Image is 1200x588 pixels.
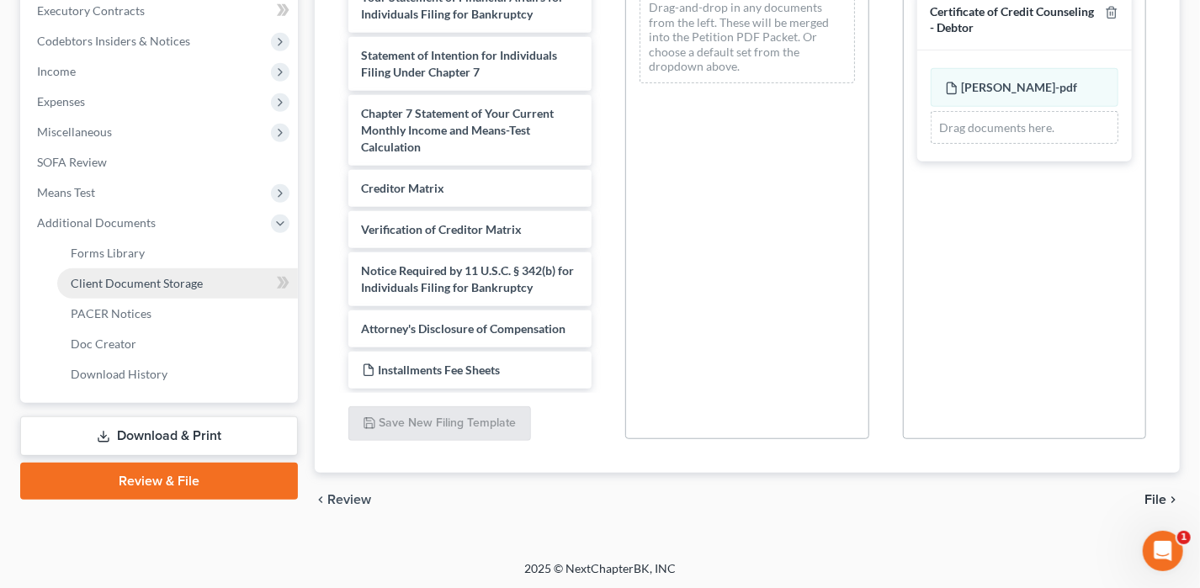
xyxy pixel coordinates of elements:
[931,111,1119,145] div: Drag documents here.
[37,3,145,18] span: Executory Contracts
[71,246,145,260] span: Forms Library
[362,222,523,236] span: Verification of Creditor Matrix
[37,64,76,78] span: Income
[24,147,298,177] a: SOFA Review
[931,4,1095,34] span: Certificate of Credit Counseling - Debtor
[379,363,501,377] span: Installments Fee Sheets
[37,215,156,230] span: Additional Documents
[37,94,85,109] span: Expenses
[71,336,136,351] span: Doc Creator
[362,181,445,195] span: Creditor Matrix
[57,238,298,268] a: Forms Library
[348,406,531,442] button: Save New Filing Template
[315,493,328,506] i: chevron_left
[315,493,389,506] button: chevron_left Review
[1166,493,1180,506] i: chevron_right
[1177,531,1191,544] span: 1
[362,106,555,154] span: Chapter 7 Statement of Your Current Monthly Income and Means-Test Calculation
[57,268,298,299] a: Client Document Storage
[57,299,298,329] a: PACER Notices
[328,493,372,506] span: Review
[1143,531,1183,571] iframe: Intercom live chat
[71,367,167,381] span: Download History
[57,359,298,389] a: Download History
[362,321,566,336] span: Attorney's Disclosure of Compensation
[71,276,203,290] span: Client Document Storage
[362,48,558,79] span: Statement of Intention for Individuals Filing Under Chapter 7
[71,306,151,320] span: PACER Notices
[20,416,298,456] a: Download & Print
[57,329,298,359] a: Doc Creator
[37,34,190,48] span: Codebtors Insiders & Notices
[1144,493,1166,506] span: File
[37,124,112,139] span: Miscellaneous
[20,463,298,500] a: Review & File
[362,263,575,294] span: Notice Required by 11 U.S.C. § 342(b) for Individuals Filing for Bankruptcy
[37,155,107,169] span: SOFA Review
[962,80,1078,94] span: [PERSON_NAME]-pdf
[37,185,95,199] span: Means Test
